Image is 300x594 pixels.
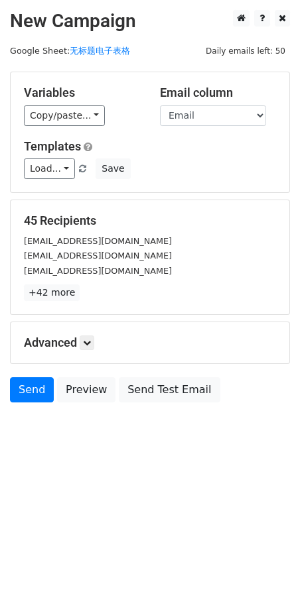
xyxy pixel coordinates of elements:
[24,105,105,126] a: Copy/paste...
[96,158,130,179] button: Save
[24,139,81,153] a: Templates
[24,251,172,261] small: [EMAIL_ADDRESS][DOMAIN_NAME]
[10,377,54,402] a: Send
[201,46,290,56] a: Daily emails left: 50
[24,266,172,276] small: [EMAIL_ADDRESS][DOMAIN_NAME]
[234,530,300,594] iframe: Chat Widget
[24,335,276,350] h5: Advanced
[24,213,276,228] h5: 45 Recipients
[57,377,115,402] a: Preview
[10,46,130,56] small: Google Sheet:
[160,86,276,100] h5: Email column
[24,158,75,179] a: Load...
[70,46,130,56] a: 无标题电子表格
[24,284,80,301] a: +42 more
[119,377,220,402] a: Send Test Email
[24,86,140,100] h5: Variables
[201,44,290,58] span: Daily emails left: 50
[24,236,172,246] small: [EMAIL_ADDRESS][DOMAIN_NAME]
[10,10,290,32] h2: New Campaign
